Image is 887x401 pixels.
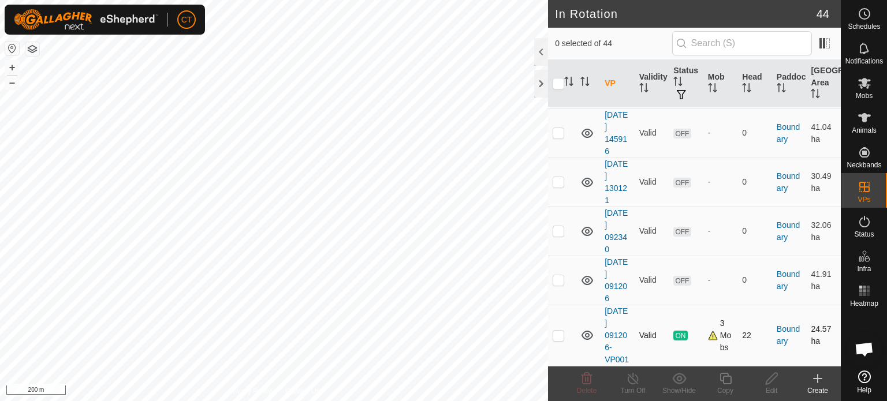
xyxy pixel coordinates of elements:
a: Privacy Policy [229,386,272,396]
div: - [708,274,733,286]
span: OFF [673,276,691,286]
div: - [708,225,733,237]
th: Validity [635,60,669,107]
span: VPs [858,196,870,203]
div: Create [795,385,841,396]
td: 0 [737,158,772,207]
div: Open chat [847,332,882,366]
td: 0 [737,256,772,305]
p-sorticon: Activate to sort [580,78,590,88]
div: Show/Hide [656,385,702,396]
div: - [708,127,733,139]
a: Boundary [777,324,800,346]
a: [DATE] 092340 [605,208,628,254]
span: OFF [673,227,691,237]
a: [DATE] 091206 [605,257,628,303]
td: 22 [737,305,772,366]
span: 44 [817,5,829,23]
button: Map Layers [25,42,39,56]
td: 30.49 ha [806,158,841,207]
span: Neckbands [847,162,881,168]
div: Turn Off [610,385,656,396]
span: ON [673,331,687,340]
p-sorticon: Activate to sort [708,85,717,94]
td: 0 [737,207,772,256]
a: [DATE] 130121 [605,159,628,205]
td: 0 [737,108,772,158]
a: [DATE] 091206-VP001 [605,306,629,364]
a: [DATE] 145916 [605,110,628,156]
input: Search (S) [672,31,812,55]
span: 0 selected of 44 [555,38,672,50]
p-sorticon: Activate to sort [673,78,683,88]
span: Mobs [856,92,873,99]
td: 32.06 ha [806,207,841,256]
a: Help [841,366,887,398]
td: Valid [635,108,669,158]
span: Heatmap [850,300,878,307]
th: Head [737,60,772,107]
p-sorticon: Activate to sort [742,85,751,94]
button: + [5,61,19,74]
span: OFF [673,178,691,188]
p-sorticon: Activate to sort [564,78,573,88]
span: CT [181,14,192,26]
span: Status [854,231,874,238]
td: Valid [635,207,669,256]
button: Reset Map [5,42,19,55]
a: Boundary [777,220,800,242]
span: Schedules [848,23,880,30]
a: Boundary [777,171,800,193]
span: Notifications [845,58,883,65]
p-sorticon: Activate to sort [639,85,649,94]
span: Infra [857,265,871,272]
td: Valid [635,305,669,366]
span: Delete [577,387,597,395]
p-sorticon: Activate to sort [777,85,786,94]
div: - [708,176,733,188]
span: Help [857,387,871,393]
td: 41.04 ha [806,108,841,158]
a: Boundary [777,269,800,291]
button: – [5,76,19,89]
td: Valid [635,256,669,305]
td: Valid [635,158,669,207]
img: Gallagher Logo [14,9,158,30]
p-sorticon: Activate to sort [811,91,820,100]
div: Copy [702,385,748,396]
div: Edit [748,385,795,396]
th: VP [600,60,635,107]
td: 41.91 ha [806,256,841,305]
th: Mob [703,60,738,107]
a: Boundary [777,122,800,144]
th: [GEOGRAPHIC_DATA] Area [806,60,841,107]
th: Paddock [772,60,807,107]
span: Animals [852,127,877,134]
span: OFF [673,129,691,138]
h2: In Rotation [555,7,817,21]
a: Contact Us [285,386,319,396]
th: Status [669,60,703,107]
div: 3 Mobs [708,317,733,354]
td: 24.57 ha [806,305,841,366]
